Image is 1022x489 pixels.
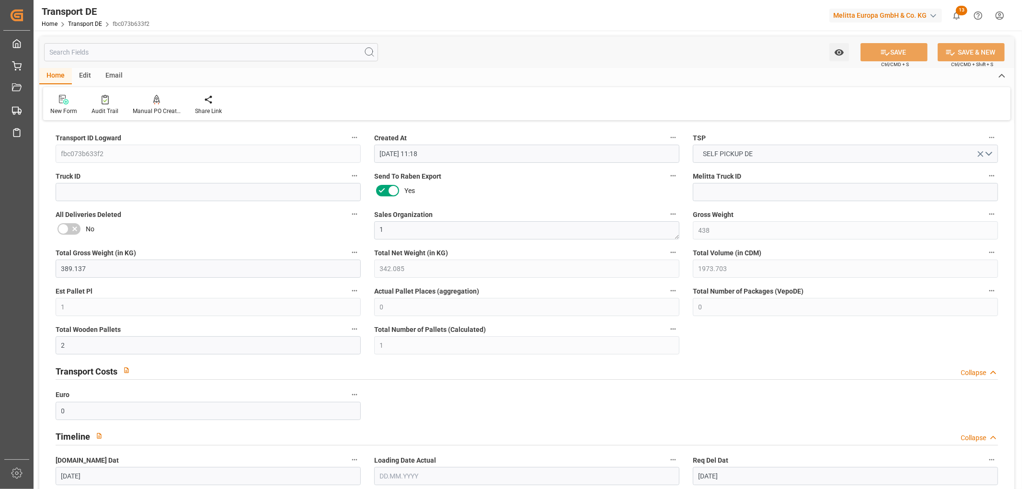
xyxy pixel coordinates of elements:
[986,208,998,220] button: Gross Weight
[374,221,679,239] textarea: 1
[693,455,728,466] span: Req Del Dat
[374,325,486,335] span: Total Number of Pallets (Calculated)
[667,246,679,259] button: Total Net Weight (in KG)
[667,284,679,297] button: Actual Pallet Places (aggregation)
[986,170,998,182] button: Melitta Truck ID
[348,170,361,182] button: Truck ID
[92,107,118,115] div: Audit Trail
[374,145,679,163] input: DD.MM.YYYY HH:MM
[56,171,80,182] span: Truck ID
[829,9,942,23] div: Melitta Europa GmbH & Co. KG
[961,368,986,378] div: Collapse
[374,455,436,466] span: Loading Date Actual
[42,4,149,19] div: Transport DE
[56,365,117,378] h2: Transport Costs
[56,390,69,400] span: Euro
[986,454,998,466] button: Req Del Dat
[348,208,361,220] button: All Deliveries Deleted
[956,6,967,15] span: 13
[374,133,407,143] span: Created At
[693,248,761,258] span: Total Volume (in CDM)
[374,467,679,485] input: DD.MM.YYYY
[667,323,679,335] button: Total Number of Pallets (Calculated)
[56,286,92,296] span: Est Pallet Pl
[56,430,90,443] h2: Timeline
[56,248,136,258] span: Total Gross Weight (in KG)
[961,433,986,443] div: Collapse
[348,246,361,259] button: Total Gross Weight (in KG)
[50,107,77,115] div: New Form
[44,43,378,61] input: Search Fields
[348,388,361,401] button: Euro
[829,6,946,24] button: Melitta Europa GmbH & Co. KG
[967,5,989,26] button: Help Center
[404,186,415,196] span: Yes
[667,170,679,182] button: Send To Raben Export
[374,210,433,220] span: Sales Organization
[374,248,448,258] span: Total Net Weight (in KG)
[42,21,57,27] a: Home
[72,68,98,84] div: Edit
[861,43,928,61] button: SAVE
[348,454,361,466] button: [DOMAIN_NAME] Dat
[951,61,993,68] span: Ctrl/CMD + Shift + S
[56,325,121,335] span: Total Wooden Pallets
[98,68,130,84] div: Email
[693,133,706,143] span: TSP
[348,323,361,335] button: Total Wooden Pallets
[90,427,108,445] button: View description
[68,21,102,27] a: Transport DE
[938,43,1005,61] button: SAVE & NEW
[986,246,998,259] button: Total Volume (in CDM)
[693,171,741,182] span: Melitta Truck ID
[693,286,804,296] span: Total Number of Packages (VepoDE)
[693,145,998,163] button: open menu
[667,454,679,466] button: Loading Date Actual
[348,284,361,297] button: Est Pallet Pl
[117,361,136,379] button: View description
[39,68,72,84] div: Home
[881,61,909,68] span: Ctrl/CMD + S
[56,455,119,466] span: [DOMAIN_NAME] Dat
[348,131,361,144] button: Transport ID Logward
[667,131,679,144] button: Created At
[667,208,679,220] button: Sales Organization
[86,224,94,234] span: No
[56,467,361,485] input: DD.MM.YYYY
[693,210,734,220] span: Gross Weight
[133,107,181,115] div: Manual PO Creation
[56,210,121,220] span: All Deliveries Deleted
[829,43,849,61] button: open menu
[986,284,998,297] button: Total Number of Packages (VepoDE)
[374,171,441,182] span: Send To Raben Export
[699,149,758,159] span: SELF PICKUP DE
[56,133,121,143] span: Transport ID Logward
[986,131,998,144] button: TSP
[195,107,222,115] div: Share Link
[946,5,967,26] button: show 13 new notifications
[693,467,998,485] input: DD.MM.YYYY
[374,286,479,296] span: Actual Pallet Places (aggregation)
